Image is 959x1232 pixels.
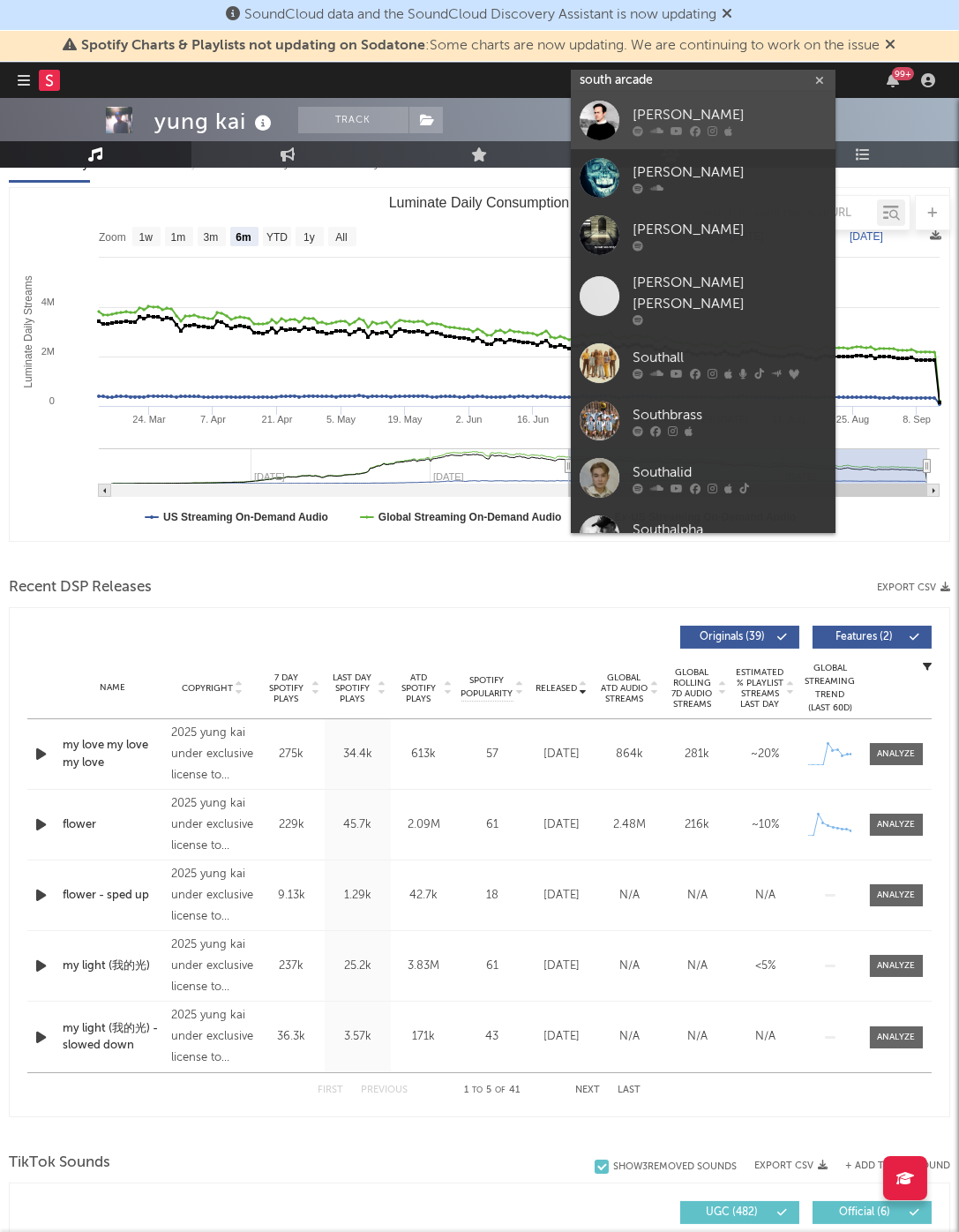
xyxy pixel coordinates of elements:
[736,1028,795,1046] div: N/A
[633,405,827,426] div: Southbrass
[395,958,453,975] div: 3.83M
[692,1207,773,1218] span: UGC ( 482 )
[329,1028,386,1046] div: 3.57k
[171,723,254,786] div: 2025 yung kai under exclusive license to Flood Division, LLC / BMG Rights Management (US) LLC
[395,816,453,834] div: 2.09M
[633,520,827,541] div: Southalpha
[99,232,126,244] text: Zoom
[576,1086,601,1095] button: Next
[813,626,932,649] button: Features(2)
[571,70,835,92] input: Search for artists
[668,958,727,975] div: N/A
[813,1201,932,1224] button: Official(6)
[668,746,727,763] div: 281k
[461,887,523,905] div: 18
[886,39,896,53] span: Dismiss
[723,8,733,22] span: Dismiss
[600,816,659,834] div: 2.48M
[204,232,219,244] text: 3m
[63,958,162,975] a: my light (我的光)
[892,67,914,80] div: 99 +
[82,39,880,53] span: : Some charts are now updating. We are continuing to work on the issue
[263,958,320,975] div: 237k
[329,672,376,704] span: Last Day Spotify Plays
[362,1086,408,1095] button: Previous
[171,935,254,998] div: 2025 yung kai under exclusive license to Flood Division, LLC / BMG Rights Management (US) LLC
[571,149,835,207] a: [PERSON_NAME]
[171,864,254,928] div: 2025 yung kai under exclusive license to Flood Division, LLC / BMG Rights Management (US) LLC
[618,1086,641,1095] button: Last
[532,887,591,905] div: [DATE]
[326,414,356,424] text: 5. May
[668,1028,727,1046] div: N/A
[850,230,883,243] text: [DATE]
[517,414,549,424] text: 16. Jun
[378,511,562,523] text: Global Streaming On-Demand Audio
[824,1207,905,1218] span: Official ( 6 )
[9,577,152,598] span: Recent DSP Releases
[472,1086,483,1094] span: to
[132,414,166,424] text: 24. Mar
[571,449,835,507] a: Southalid
[49,395,55,406] text: 0
[329,958,386,975] div: 25.2k
[263,816,320,834] div: 229k
[600,958,659,975] div: N/A
[887,73,899,87] button: 99+
[495,1086,506,1094] span: of
[139,232,154,244] text: 1w
[63,737,162,771] a: my love my love my love
[329,816,386,834] div: 45.7k
[571,264,835,334] a: [PERSON_NAME] [PERSON_NAME]
[63,1020,162,1055] a: my light (我的光) - slowed down
[571,507,835,564] a: Southalpha
[395,887,453,905] div: 42.7k
[461,746,523,763] div: 57
[736,816,795,834] div: ~ 10 %
[877,582,950,593] button: Export CSV
[63,816,162,834] a: flower
[903,414,931,424] text: 8. Sep
[395,672,442,704] span: ATD Spotify Plays
[263,746,320,763] div: 275k
[10,188,948,541] svg: Luminate Daily Consumption
[171,793,254,857] div: 2025 yung kai under exclusive license to Flood Division, LLC / BMG Rights Management (US) LLC
[461,1028,523,1046] div: 43
[163,511,328,523] text: US Streaming On-Demand Audio
[836,414,869,424] text: 25. Aug
[600,1028,659,1046] div: N/A
[395,746,453,763] div: 613k
[263,887,320,905] div: 9.13k
[303,232,315,244] text: 1y
[571,207,835,264] a: [PERSON_NAME]
[387,414,423,424] text: 19. May
[171,1005,254,1069] div: 2025 yung kai under exclusive license to Flood Division, LLC / BMG Rights Management (US) LLC
[335,232,347,244] text: All
[318,1086,344,1095] button: First
[63,887,162,905] a: flower - sped up
[600,887,659,905] div: N/A
[236,232,251,244] text: 6m
[82,39,426,53] span: Spotify Charts & Playlists not updating on Sodatone
[395,1028,453,1046] div: 171k
[736,958,795,975] div: <5%
[329,746,386,763] div: 34.4k
[63,681,162,695] div: Name
[536,683,577,694] span: Released
[633,462,827,484] div: Southalid
[245,8,717,22] span: SoundCloud data and the SoundCloud Discovery Assistant is now updating
[41,297,55,307] text: 4M
[532,958,591,975] div: [DATE]
[532,1028,591,1046] div: [DATE]
[633,162,827,184] div: [PERSON_NAME]
[754,1161,828,1171] button: Export CSV
[263,672,310,704] span: 7 Day Spotify Plays
[41,346,55,357] text: 2M
[532,746,591,763] div: [DATE]
[600,672,648,704] span: Global ATD Audio Streams
[680,1201,799,1224] button: UGC(482)
[633,105,827,126] div: [PERSON_NAME]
